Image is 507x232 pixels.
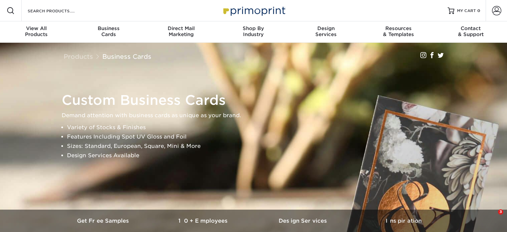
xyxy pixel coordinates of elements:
[102,53,151,60] a: Business Cards
[145,21,217,43] a: Direct MailMarketing
[145,25,217,37] div: Marketing
[435,25,507,31] span: Contact
[217,25,290,31] span: Shop By
[67,132,452,142] li: Features Including Spot UV Gloss and Foil
[67,151,452,160] li: Design Services Available
[62,111,452,120] p: Demand attention with business cards as unique as your brand.
[67,123,452,132] li: Variety of Stocks & Finishes
[154,210,254,232] a: 10+ Employees
[290,21,362,43] a: DesignServices
[362,21,434,43] a: Resources& Templates
[457,8,476,14] span: MY CART
[354,210,454,232] a: Inspiration
[54,210,154,232] a: Get Free Samples
[72,25,145,37] div: Cards
[290,25,362,31] span: Design
[362,25,434,31] span: Resources
[220,3,287,18] img: Primoprint
[217,21,290,43] a: Shop ByIndustry
[217,25,290,37] div: Industry
[354,218,454,224] h3: Inspiration
[27,7,92,15] input: SEARCH PRODUCTS.....
[484,209,500,225] iframe: Intercom live chat
[498,209,503,215] span: 3
[254,210,354,232] a: Design Services
[54,218,154,224] h3: Get Free Samples
[67,142,452,151] li: Sizes: Standard, European, Square, Mini & More
[362,25,434,37] div: & Templates
[290,25,362,37] div: Services
[477,8,480,13] span: 0
[64,53,93,60] a: Products
[254,218,354,224] h3: Design Services
[62,92,452,108] h1: Custom Business Cards
[154,218,254,224] h3: 10+ Employees
[72,25,145,31] span: Business
[2,212,57,230] iframe: Google Customer Reviews
[435,25,507,37] div: & Support
[145,25,217,31] span: Direct Mail
[72,21,145,43] a: BusinessCards
[435,21,507,43] a: Contact& Support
